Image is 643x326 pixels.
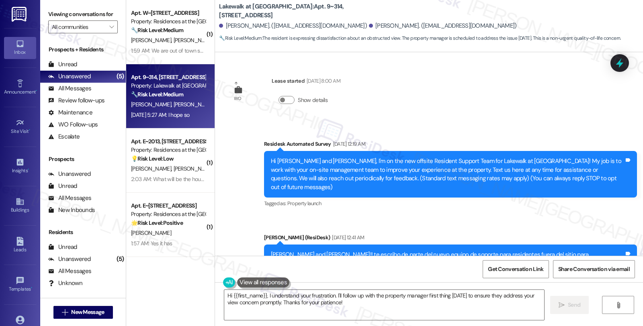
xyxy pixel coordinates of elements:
div: [DATE] 8:00 AM [305,77,340,85]
div: Prospects + Residents [40,45,126,54]
div: 1:57 AM: Yes it has [131,240,172,247]
div: WO [234,94,242,103]
div: [DATE] 5:27 AM: I hope so [131,111,190,118]
div: Apt. 9~314, [STREET_ADDRESS] [131,73,205,81]
div: 2:03 AM: What will be the hours after [DATE]? [131,175,236,183]
span: [PERSON_NAME] [174,37,214,44]
div: Unanswered [48,255,91,263]
strong: 🌟 Risk Level: Positive [131,219,183,226]
div: Lease started [272,77,340,88]
div: All Messages [48,194,91,202]
div: Unanswered [48,170,91,178]
div: Unknown [48,279,82,287]
strong: 🔧 Risk Level: Medium [131,26,183,34]
strong: 💡 Risk Level: Low [131,155,174,162]
strong: 🔧 Risk Level: Medium [131,91,183,98]
button: Get Conversation Link [483,260,549,278]
span: Share Conversation via email [558,265,630,273]
a: Site Visit • [4,116,36,138]
span: Get Conversation Link [488,265,543,273]
div: Property: Lakewalk at [GEOGRAPHIC_DATA] [131,81,205,90]
div: [PERSON_NAME] and [PERSON_NAME]!! te escribo de parte del nuevo equipo de soporte para residentes... [271,251,624,285]
div: All Messages [48,267,91,275]
span: [PERSON_NAME] [131,101,174,108]
i:  [559,302,565,308]
textarea: Hi {{first_name}}, I understand your frustration. I'll follow up with the property manager first ... [224,290,544,320]
div: Residents [40,228,126,236]
div: Unanswered [48,72,91,81]
i:  [62,309,68,316]
div: Unread [48,182,77,190]
div: New Inbounds [48,206,95,214]
div: Hi [PERSON_NAME] and [PERSON_NAME], I'm on the new offsite Resident Support Team for Lakewalk at ... [271,157,624,192]
span: [PERSON_NAME] [131,229,171,236]
div: Maintenance [48,108,92,117]
span: [PERSON_NAME] [131,37,174,44]
input: All communities [52,20,105,33]
span: [PERSON_NAME] [174,101,214,108]
label: Viewing conversations for [48,8,118,20]
div: Property: Residences at the [GEOGRAPHIC_DATA] [131,210,205,218]
div: [PERSON_NAME]. ([EMAIL_ADDRESS][DOMAIN_NAME]) [219,22,367,30]
a: Buildings [4,195,36,216]
img: ResiDesk Logo [12,7,28,22]
a: Insights • [4,155,36,177]
div: (5) [115,70,126,83]
span: • [36,88,37,94]
span: • [28,167,29,172]
span: Property launch [287,200,321,207]
div: Apt. W~[STREET_ADDRESS] [131,9,205,17]
div: Residesk Automated Survey [264,140,637,151]
div: WO Follow-ups [48,120,98,129]
i:  [109,24,114,30]
button: New Message [53,306,113,319]
span: : The resident is expressing dissatisfaction about an obstructed view. The property manager is sc... [219,34,620,43]
a: Leads [4,234,36,256]
div: [DATE] 12:41 AM [330,233,364,242]
button: Share Conversation via email [553,260,635,278]
div: Apt. E~[STREET_ADDRESS] [131,202,205,210]
div: Property: Residences at the [GEOGRAPHIC_DATA] [131,146,205,154]
div: Escalate [48,132,80,141]
i:  [615,302,621,308]
b: Lakewalk at [GEOGRAPHIC_DATA]: Apt. 9~314, [STREET_ADDRESS] [219,2,380,20]
div: Apt. E~2013, [STREET_ADDRESS] [131,137,205,146]
div: Prospects [40,155,126,163]
div: All Messages [48,84,91,93]
div: Review follow-ups [48,96,104,105]
label: Show details [298,96,328,104]
div: Unread [48,60,77,69]
div: 1:59 AM: We are out of town so I have no idea [131,47,237,54]
div: Unread [48,243,77,251]
span: New Message [71,308,104,316]
span: • [31,285,32,291]
span: [PERSON_NAME] [131,165,174,172]
div: Tagged as: [264,198,637,209]
a: Inbox [4,37,36,59]
span: [PERSON_NAME] [174,165,214,172]
div: (5) [115,253,126,265]
span: Send [568,301,580,309]
div: [PERSON_NAME] (ResiDesk) [264,233,637,244]
div: [PERSON_NAME]. ([EMAIL_ADDRESS][DOMAIN_NAME]) [369,22,517,30]
a: Templates • [4,274,36,295]
strong: 🔧 Risk Level: Medium [219,35,262,41]
span: • [29,127,30,133]
div: [DATE] 12:19 AM [331,140,365,148]
button: Send [550,296,589,314]
div: Property: Residences at the [GEOGRAPHIC_DATA] [131,17,205,26]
